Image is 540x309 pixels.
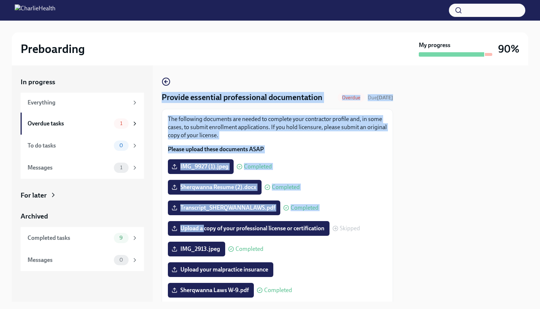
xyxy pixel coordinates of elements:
[21,227,144,249] a: Completed tasks9
[115,257,127,263] span: 0
[235,246,263,252] span: Completed
[168,159,234,174] label: IMG_9927 (1).jpeg
[168,262,273,277] label: Upload your malpractice insurance
[28,234,111,242] div: Completed tasks
[21,191,47,200] div: For later
[28,164,111,172] div: Messages
[21,135,144,157] a: To do tasks0
[115,143,127,148] span: 0
[162,92,323,103] h4: Provide essential professional documentation
[338,95,365,100] span: Overdue
[115,235,127,241] span: 9
[21,77,144,87] a: In progress
[419,41,450,49] strong: My progress
[28,120,111,128] div: Overdue tasks
[173,204,275,212] span: Transcript_SHERQWANNALAWS.pdf
[264,287,292,293] span: Completed
[173,184,256,191] span: Sherqwanna Resume (2).docx
[15,4,55,16] img: CharlieHealth
[21,191,144,200] a: For later
[244,164,272,170] span: Completed
[28,142,111,150] div: To do tasks
[168,146,264,153] strong: Please upload these documents ASAP
[368,95,393,101] span: Due
[377,95,393,101] strong: [DATE]
[168,180,262,195] label: Sherqwanna Resume (2).docx
[21,157,144,179] a: Messages1
[340,225,360,231] span: Skipped
[21,212,144,221] a: Archived
[168,283,254,298] label: Sherqwanna Laws W-9.pdf
[28,99,129,107] div: Everything
[168,242,225,256] label: IMG_2913.jpeg
[173,287,249,294] span: Sherqwanna Laws W-9.pdf
[173,163,228,170] span: IMG_9927 (1).jpeg
[291,205,318,211] span: Completed
[168,221,330,236] label: Upload a copy of your professional license or certification
[168,200,280,215] label: Transcript_SHERQWANNALAWS.pdf
[21,249,144,271] a: Messages0
[272,184,300,190] span: Completed
[116,165,127,170] span: 1
[21,42,85,56] h2: Preboarding
[116,121,127,126] span: 1
[368,94,393,101] span: September 8th, 2025 09:00
[21,113,144,135] a: Overdue tasks1
[168,115,387,139] p: The following documents are needed to complete your contractor profile and, in some cases, to sub...
[173,266,268,273] span: Upload your malpractice insurance
[173,245,220,253] span: IMG_2913.jpeg
[21,93,144,113] a: Everything
[173,225,324,232] span: Upload a copy of your professional license or certification
[498,42,519,56] h3: 90%
[28,256,111,264] div: Messages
